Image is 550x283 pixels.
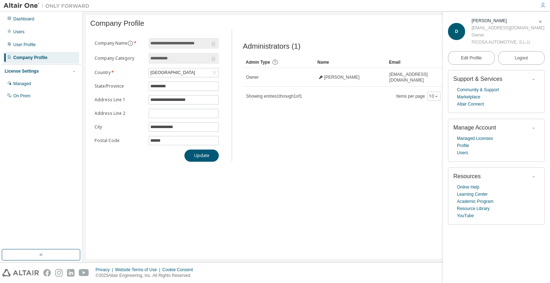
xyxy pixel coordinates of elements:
a: Online Help [457,184,479,191]
div: Cookie Consent [162,267,197,273]
button: 10 [429,93,439,99]
a: Managed Licenses [457,135,493,142]
a: Profile [457,142,469,149]
span: Showing entries 1 through 1 of 1 [246,94,302,99]
div: Dashboard [13,16,34,22]
span: Admin Type [246,60,270,65]
div: [GEOGRAPHIC_DATA] [149,68,218,77]
div: User Profile [13,42,36,48]
span: Support & Services [453,76,502,82]
div: [GEOGRAPHIC_DATA] [149,69,196,77]
label: Company Category [95,55,144,61]
div: David Pardo [472,17,544,24]
label: Address Line 2 [95,111,144,116]
span: Items per page [396,92,440,101]
img: linkedin.svg [67,269,74,277]
span: D [455,29,458,34]
div: Privacy [96,267,115,273]
img: facebook.svg [43,269,51,277]
a: YouTube [457,212,474,219]
div: On Prem [13,93,30,99]
div: Name [317,57,383,68]
div: [EMAIL_ADDRESS][DOMAIN_NAME] [472,24,544,31]
label: Address Line 1 [95,97,144,103]
label: Country [95,70,144,75]
div: Owner [472,31,544,39]
a: Learning Center [457,191,488,198]
span: Administrators (1) [243,42,300,50]
a: Resource Library [457,205,489,212]
div: Company Profile [13,55,47,60]
a: Altair Connect [457,101,484,108]
button: Logout [498,51,545,65]
div: License Settings [5,68,39,74]
button: information [127,40,133,46]
img: altair_logo.svg [2,269,39,277]
a: Users [457,149,468,156]
div: Email [389,57,455,68]
a: Community & Support [457,86,499,93]
span: Company Profile [90,19,144,28]
div: Users [13,29,24,35]
span: Manage Account [453,125,496,131]
img: instagram.svg [55,269,63,277]
button: Update [184,150,219,162]
span: [EMAIL_ADDRESS][DOMAIN_NAME] [389,72,454,83]
label: State/Province [95,83,144,89]
a: Edit Profile [448,51,495,65]
span: Logout [515,54,528,62]
p: © 2025 Altair Engineering, Inc. All Rights Reserved. [96,273,197,279]
img: youtube.svg [79,269,89,277]
label: City [95,124,144,130]
a: Marketplace [457,93,480,101]
a: Academic Program [457,198,493,205]
div: FICOSA AUTOMOTIVE, S.L.U. [472,39,544,46]
label: Postal Code [95,138,144,143]
span: [PERSON_NAME] [324,74,360,80]
span: Resources [453,173,481,179]
div: Managed [13,81,31,87]
span: Owner [246,74,259,80]
span: Edit Profile [461,55,482,61]
label: Company Name [95,40,144,46]
img: Altair One [4,2,93,9]
div: Website Terms of Use [115,267,162,273]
